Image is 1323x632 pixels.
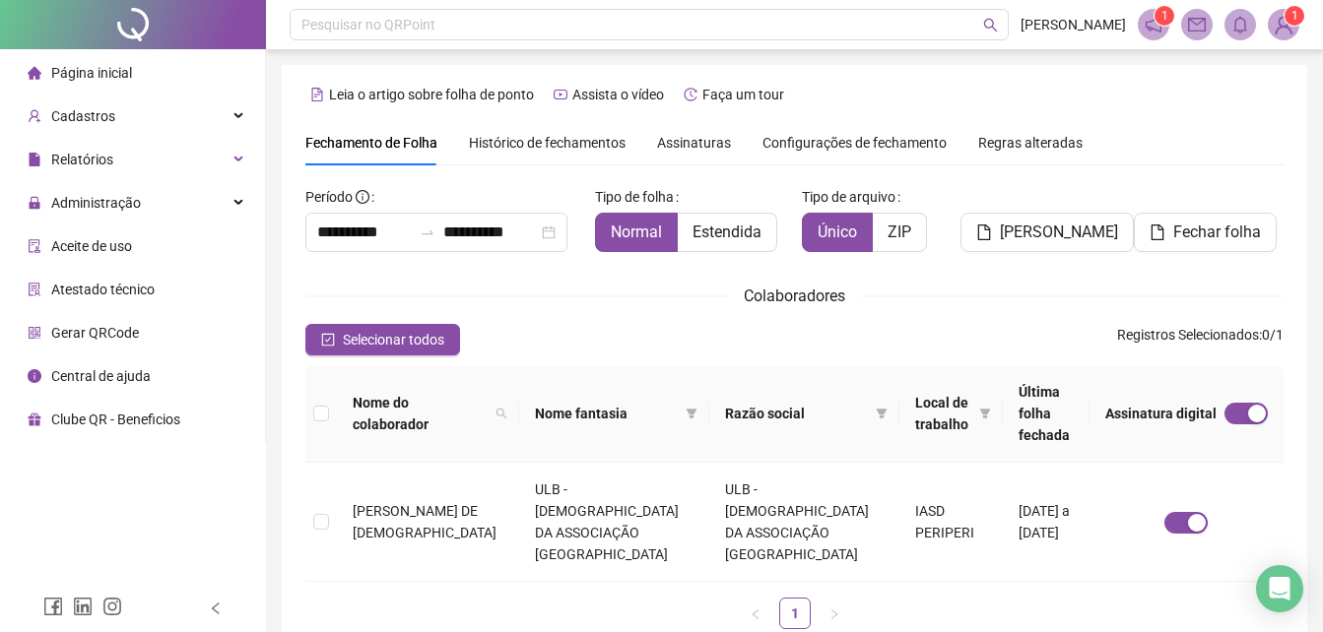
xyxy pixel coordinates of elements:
button: left [740,598,771,629]
span: Aceite de uso [51,238,132,254]
span: Tipo de arquivo [802,186,895,208]
span: Fechar folha [1173,221,1261,244]
span: Página inicial [51,65,132,81]
span: Tipo de folha [595,186,674,208]
td: ULB - [DEMOGRAPHIC_DATA] DA ASSOCIAÇÃO [GEOGRAPHIC_DATA] [709,463,899,582]
span: Assinatura digital [1105,403,1217,424]
span: Selecionar todos [343,329,444,350]
span: [PERSON_NAME] [1021,14,1126,35]
span: ZIP [888,222,911,241]
span: Local de trabalho [915,392,971,435]
span: instagram [102,597,122,616]
span: Clube QR - Beneficios [51,411,180,427]
span: search [496,408,507,419]
div: Open Intercom Messenger [1256,565,1303,612]
span: gift [28,412,41,426]
span: left [750,608,761,620]
span: file [976,224,992,240]
span: file [1150,224,1165,240]
span: Estendida [693,222,761,241]
span: Assinaturas [657,136,731,150]
span: youtube [554,88,567,101]
span: lock [28,196,41,210]
button: Fechar folha [1134,213,1277,252]
img: 58833 [1269,10,1298,39]
li: Próxima página [819,598,850,629]
span: Registros Selecionados [1117,327,1259,343]
button: [PERSON_NAME] [960,213,1134,252]
span: search [983,18,998,32]
span: swap-right [420,224,435,240]
button: right [819,598,850,629]
span: 1 [1291,9,1298,23]
span: check-square [321,333,335,347]
span: Período [305,189,353,205]
span: Fechamento de Folha [305,135,437,151]
span: filter [682,399,701,428]
span: Nome fantasia [535,403,678,424]
span: Cadastros [51,108,115,124]
span: bell [1231,16,1249,33]
span: Configurações de fechamento [762,136,947,150]
span: Atestado técnico [51,282,155,297]
span: Relatórios [51,152,113,167]
span: Razão social [725,403,868,424]
li: Página anterior [740,598,771,629]
td: [DATE] a [DATE] [1003,463,1090,582]
span: Regras alteradas [978,136,1083,150]
span: : 0 / 1 [1117,324,1284,355]
td: IASD PERIPERI [899,463,1003,582]
th: Última folha fechada [1003,365,1090,463]
span: home [28,66,41,80]
sup: Atualize o seu contato no menu Meus Dados [1285,6,1304,26]
a: 1 [780,599,810,628]
span: Administração [51,195,141,211]
span: file [28,153,41,166]
span: to [420,224,435,240]
span: Gerar QRCode [51,325,139,341]
span: file-text [310,88,324,101]
span: Único [818,222,857,241]
span: Central de ajuda [51,368,151,384]
span: Nome do colaborador [353,392,488,435]
span: solution [28,283,41,296]
span: Histórico de fechamentos [469,135,626,151]
span: facebook [43,597,63,616]
span: left [209,601,223,615]
span: filter [975,388,995,439]
span: info-circle [356,190,369,204]
button: Selecionar todos [305,324,460,355]
span: notification [1145,16,1162,33]
span: filter [872,399,892,428]
span: Colaboradores [744,286,845,305]
span: history [684,88,697,101]
span: audit [28,239,41,253]
span: filter [979,408,991,419]
span: filter [686,408,697,419]
sup: 1 [1155,6,1174,26]
span: Normal [611,222,662,241]
span: 1 [1161,9,1168,23]
span: linkedin [73,597,93,616]
span: [PERSON_NAME] DE [DEMOGRAPHIC_DATA] [353,503,496,540]
span: Assista o vídeo [572,87,664,102]
span: [PERSON_NAME] [1000,221,1118,244]
span: right [828,608,840,620]
td: ULB - [DEMOGRAPHIC_DATA] DA ASSOCIAÇÃO [GEOGRAPHIC_DATA] [519,463,709,582]
span: filter [876,408,888,419]
span: Faça um tour [702,87,784,102]
li: 1 [779,598,811,629]
span: Leia o artigo sobre folha de ponto [329,87,534,102]
span: info-circle [28,369,41,383]
span: search [492,388,511,439]
span: qrcode [28,326,41,340]
span: user-add [28,109,41,123]
span: mail [1188,16,1206,33]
